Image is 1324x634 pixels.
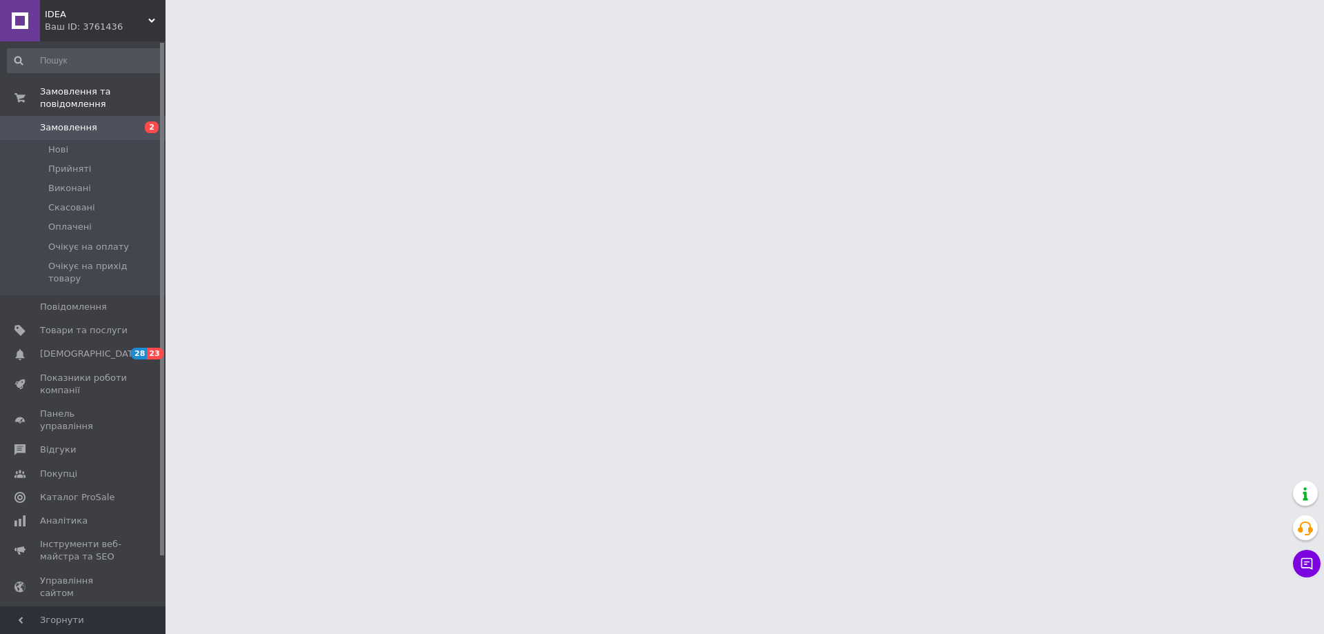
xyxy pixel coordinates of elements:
[40,121,97,134] span: Замовлення
[48,221,92,233] span: Оплачені
[40,444,76,456] span: Відгуки
[40,538,128,563] span: Інструменти веб-майстра та SEO
[48,143,68,156] span: Нові
[48,201,95,214] span: Скасовані
[40,575,128,600] span: Управління сайтом
[48,241,129,253] span: Очікує на оплату
[40,372,128,397] span: Показники роботи компанії
[7,48,163,73] input: Пошук
[40,348,142,360] span: [DEMOGRAPHIC_DATA]
[40,301,107,313] span: Повідомлення
[40,515,88,527] span: Аналітика
[147,348,163,359] span: 23
[45,21,165,33] div: Ваш ID: 3761436
[40,408,128,433] span: Панель управління
[48,182,91,195] span: Виконані
[40,324,128,337] span: Товари та послуги
[40,86,165,110] span: Замовлення та повідомлення
[45,8,148,21] span: IDEA
[40,468,77,480] span: Покупці
[145,121,159,133] span: 2
[1293,550,1321,577] button: Чат з покупцем
[48,163,91,175] span: Прийняті
[131,348,147,359] span: 28
[48,260,161,285] span: Очікує на прихід товару
[40,491,114,504] span: Каталог ProSale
